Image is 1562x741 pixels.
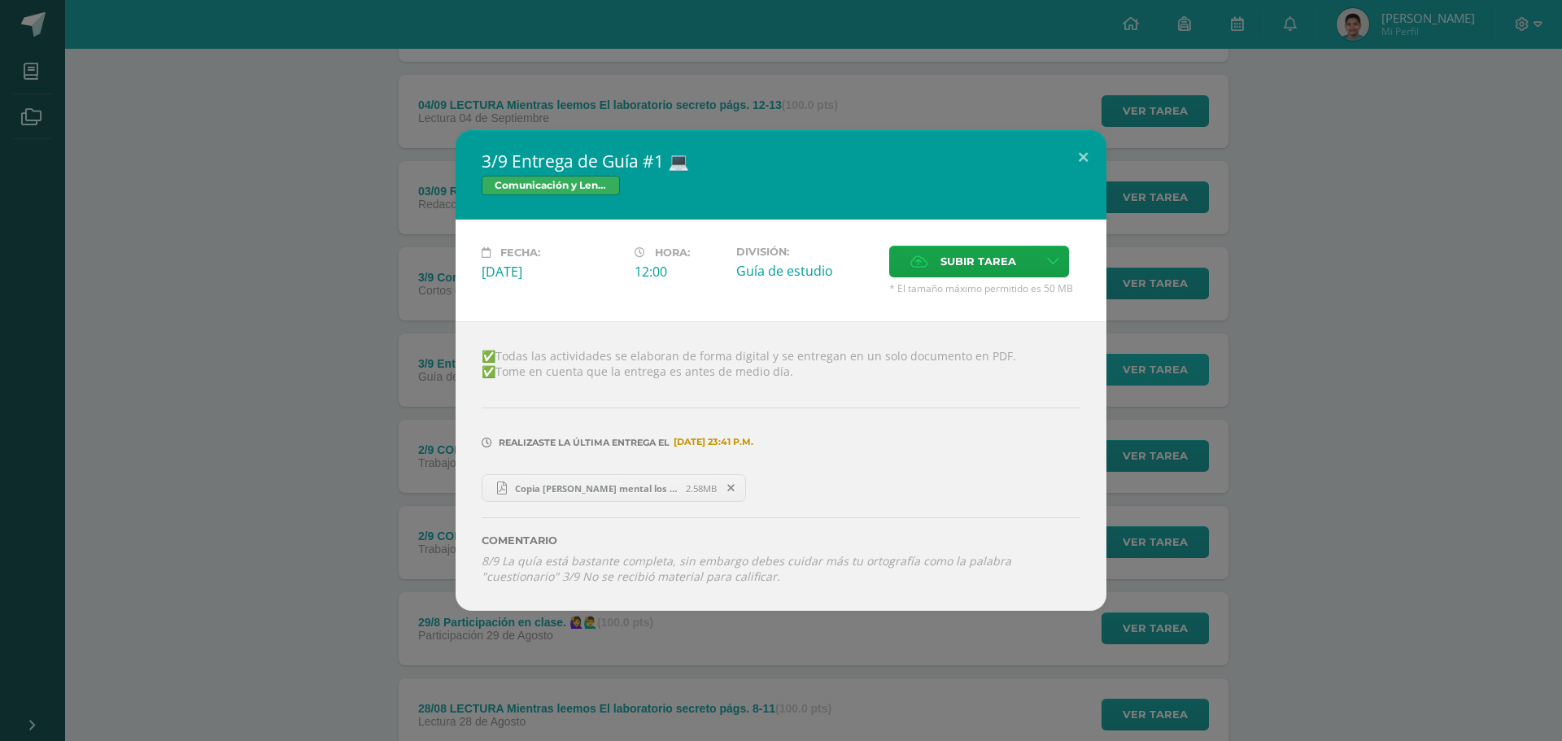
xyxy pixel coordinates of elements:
[482,553,1011,584] i: 8/9 La quía está bastante completa, sin embargo debes cuidar más tu ortografía como la palabra "c...
[635,263,723,281] div: 12:00
[456,321,1106,611] div: ✅Todas las actividades se elaboran de forma digital y se entregan en un solo documento en PDF. ✅️...
[500,246,540,259] span: Fecha:
[482,534,1080,547] label: Comentario
[482,474,746,502] a: Copia [PERSON_NAME] mental los 10 derechos.pdf 2.58MB
[736,262,876,280] div: Guía de estudio
[482,176,620,195] span: Comunicación y Lenguaje
[736,246,876,258] label: División:
[507,482,686,495] span: Copia [PERSON_NAME] mental los 10 derechos.pdf
[718,479,745,497] span: Remover entrega
[940,246,1016,277] span: Subir tarea
[889,281,1080,295] span: * El tamaño máximo permitido es 50 MB
[686,482,717,495] span: 2.58MB
[499,437,670,448] span: Realizaste la última entrega el
[1060,130,1106,185] button: Close (Esc)
[482,263,622,281] div: [DATE]
[655,246,690,259] span: Hora:
[670,442,753,442] span: [DATE] 23:41 p.m.
[482,150,1080,172] h2: 3/9 Entrega de Guía #1 💻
